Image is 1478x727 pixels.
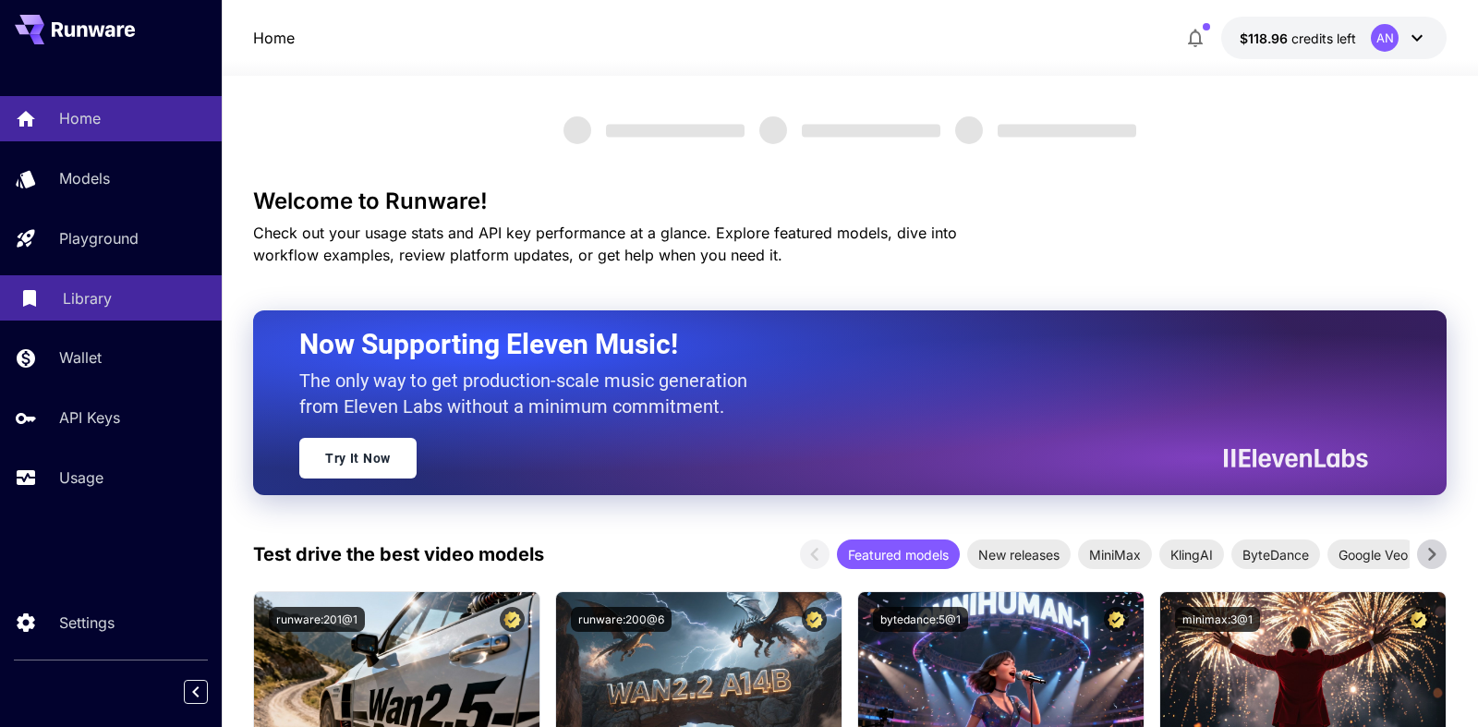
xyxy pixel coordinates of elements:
span: New releases [967,545,1071,564]
button: Certified Model – Vetted for best performance and includes a commercial license. [1406,607,1431,632]
p: API Keys [59,406,120,429]
button: runware:201@1 [269,607,365,632]
p: Usage [59,466,103,489]
button: bytedance:5@1 [873,607,968,632]
p: Settings [59,612,115,634]
p: Home [59,107,101,129]
button: $118.96404AN [1221,17,1447,59]
button: Certified Model – Vetted for best performance and includes a commercial license. [500,607,525,632]
p: Test drive the best video models [253,540,544,568]
div: Collapse sidebar [198,675,222,709]
p: Models [59,167,110,189]
button: Collapse sidebar [184,680,208,704]
span: Check out your usage stats and API key performance at a glance. Explore featured models, dive int... [253,224,957,264]
span: KlingAI [1159,545,1224,564]
div: KlingAI [1159,539,1224,569]
div: Google Veo [1327,539,1419,569]
button: Certified Model – Vetted for best performance and includes a commercial license. [802,607,827,632]
span: Google Veo [1327,545,1419,564]
h2: Now Supporting Eleven Music! [299,327,1354,362]
div: Featured models [837,539,960,569]
span: $118.96 [1240,30,1291,46]
span: credits left [1291,30,1356,46]
p: Library [63,287,112,309]
span: MiniMax [1078,545,1152,564]
div: MiniMax [1078,539,1152,569]
span: ByteDance [1231,545,1320,564]
p: Wallet [59,346,102,369]
div: ByteDance [1231,539,1320,569]
button: Certified Model – Vetted for best performance and includes a commercial license. [1104,607,1129,632]
div: New releases [967,539,1071,569]
h3: Welcome to Runware! [253,188,1447,214]
div: $118.96404 [1240,29,1356,48]
span: Featured models [837,545,960,564]
nav: breadcrumb [253,27,295,49]
button: runware:200@6 [571,607,672,632]
div: AN [1371,24,1399,52]
p: The only way to get production-scale music generation from Eleven Labs without a minimum commitment. [299,368,761,419]
p: Playground [59,227,139,249]
button: minimax:3@1 [1175,607,1260,632]
a: Home [253,27,295,49]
